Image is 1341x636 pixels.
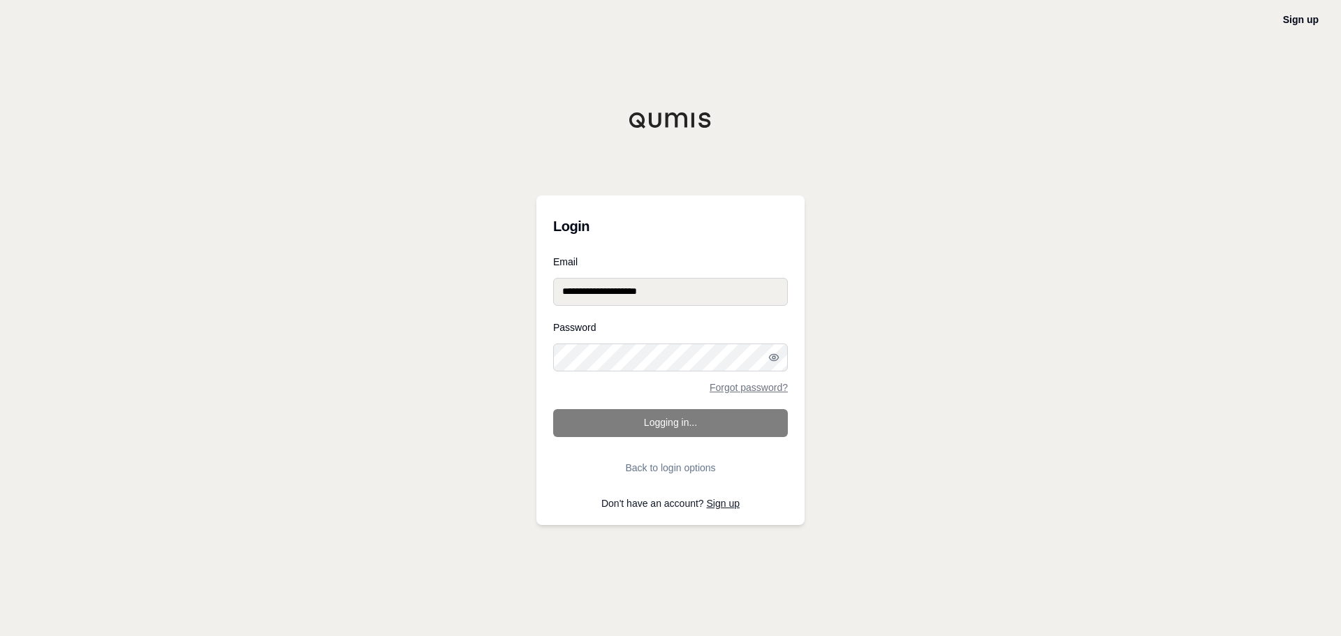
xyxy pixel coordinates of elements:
[553,454,788,482] button: Back to login options
[553,257,788,267] label: Email
[710,383,788,392] a: Forgot password?
[553,212,788,240] h3: Login
[553,498,788,508] p: Don't have an account?
[629,112,712,128] img: Qumis
[707,498,740,509] a: Sign up
[553,323,788,332] label: Password
[1283,14,1319,25] a: Sign up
